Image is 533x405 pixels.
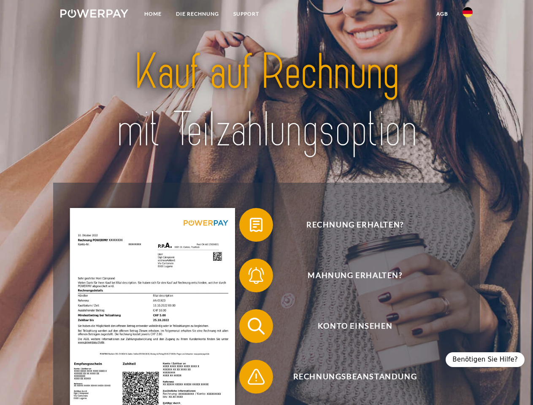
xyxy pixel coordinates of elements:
div: Benötigen Sie Hilfe? [446,352,525,367]
button: Konto einsehen [239,309,459,343]
a: SUPPORT [226,6,266,22]
button: Rechnungsbeanstandung [239,360,459,394]
img: qb_bell.svg [246,265,267,286]
img: de [463,7,473,17]
span: Mahnung erhalten? [252,259,458,292]
span: Rechnung erhalten? [252,208,458,242]
img: logo-powerpay-white.svg [60,9,128,18]
a: Home [137,6,169,22]
img: qb_bill.svg [246,214,267,235]
a: DIE RECHNUNG [169,6,226,22]
a: agb [429,6,455,22]
button: Rechnung erhalten? [239,208,459,242]
span: Rechnungsbeanstandung [252,360,458,394]
img: title-powerpay_de.svg [81,40,452,162]
span: Konto einsehen [252,309,458,343]
img: qb_warning.svg [246,366,267,387]
button: Mahnung erhalten? [239,259,459,292]
img: qb_search.svg [246,316,267,337]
